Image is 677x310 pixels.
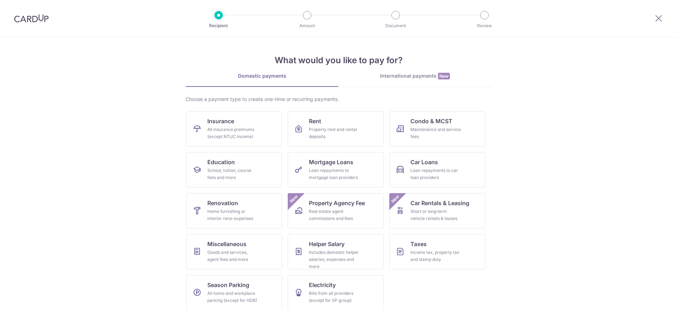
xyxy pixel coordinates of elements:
[207,208,258,222] div: Home furnishing or interior reno-expenses
[207,117,234,125] span: Insurance
[193,22,245,29] p: Recipient
[281,22,333,29] p: Amount
[185,54,492,67] h4: What would you like to pay for?
[410,158,438,166] span: Car Loans
[186,193,282,228] a: RenovationHome furnishing or interior reno-expenses
[309,117,321,125] span: Rent
[410,240,427,248] span: Taxes
[410,199,469,207] span: Car Rentals & Leasing
[14,14,49,23] img: CardUp
[288,111,384,147] a: RentProperty rent and rental deposits
[185,72,338,79] div: Domestic payments
[370,22,422,29] p: Document
[309,290,360,304] div: Bills from all providers (except for SP group)
[288,193,384,228] a: Property Agency FeeReal estate agent commissions and feesNew
[389,111,485,147] a: Condo & MCSTMaintenance and service fees
[309,199,365,207] span: Property Agency Fee
[207,126,258,140] div: All insurance premiums (except NTUC Income)
[207,158,235,166] span: Education
[438,73,450,79] span: New
[390,193,401,205] span: New
[185,96,492,103] div: Choose a payment type to create one-time or recurring payments.
[309,249,360,270] div: Includes domestic helper salaries, expenses and more
[309,167,360,181] div: Loan repayments to mortgage loan providers
[207,167,258,181] div: School, tuition, course fees and more
[389,193,485,228] a: Car Rentals & LeasingShort or long‑term vehicle rentals & leasesNew
[410,208,461,222] div: Short or long‑term vehicle rentals & leases
[309,158,353,166] span: Mortgage Loans
[288,193,300,205] span: New
[309,281,336,289] span: Electricity
[309,240,344,248] span: Helper Salary
[410,126,461,140] div: Maintenance and service fees
[389,234,485,269] a: TaxesIncome tax, property tax and stamp duty
[186,111,282,147] a: InsuranceAll insurance premiums (except NTUC Income)
[410,249,461,263] div: Income tax, property tax and stamp duty
[288,152,384,187] a: Mortgage LoansLoan repayments to mortgage loan providers
[186,152,282,187] a: EducationSchool, tuition, course fees and more
[410,117,452,125] span: Condo & MCST
[309,126,360,140] div: Property rent and rental deposits
[338,72,492,80] div: International payments
[458,22,511,29] p: Review
[309,208,360,222] div: Real estate agent commissions and fees
[207,281,249,289] span: Season Parking
[288,234,384,269] a: Helper SalaryIncludes domestic helper salaries, expenses and more
[389,152,485,187] a: Car LoansLoan repayments to car loan providers
[186,234,282,269] a: MiscellaneousGoods and services, agent fees and more
[207,290,258,304] div: All home and workplace parking (except for HDB)
[207,249,258,263] div: Goods and services, agent fees and more
[207,240,246,248] span: Miscellaneous
[410,167,461,181] div: Loan repayments to car loan providers
[207,199,238,207] span: Renovation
